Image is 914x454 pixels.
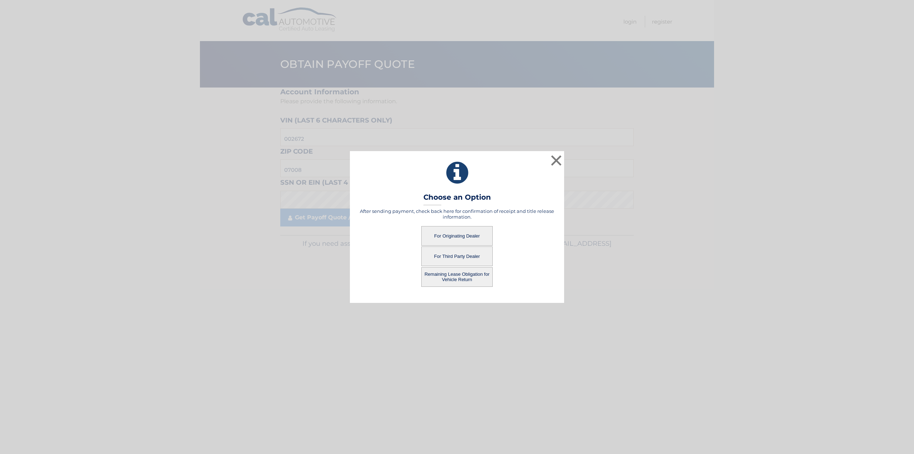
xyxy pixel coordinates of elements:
button: Remaining Lease Obligation for Vehicle Return [421,267,493,287]
h5: After sending payment, check back here for confirmation of receipt and title release information. [359,208,555,220]
button: × [549,153,563,168]
button: For Third Party Dealer [421,246,493,266]
h3: Choose an Option [423,193,491,205]
button: For Originating Dealer [421,226,493,246]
